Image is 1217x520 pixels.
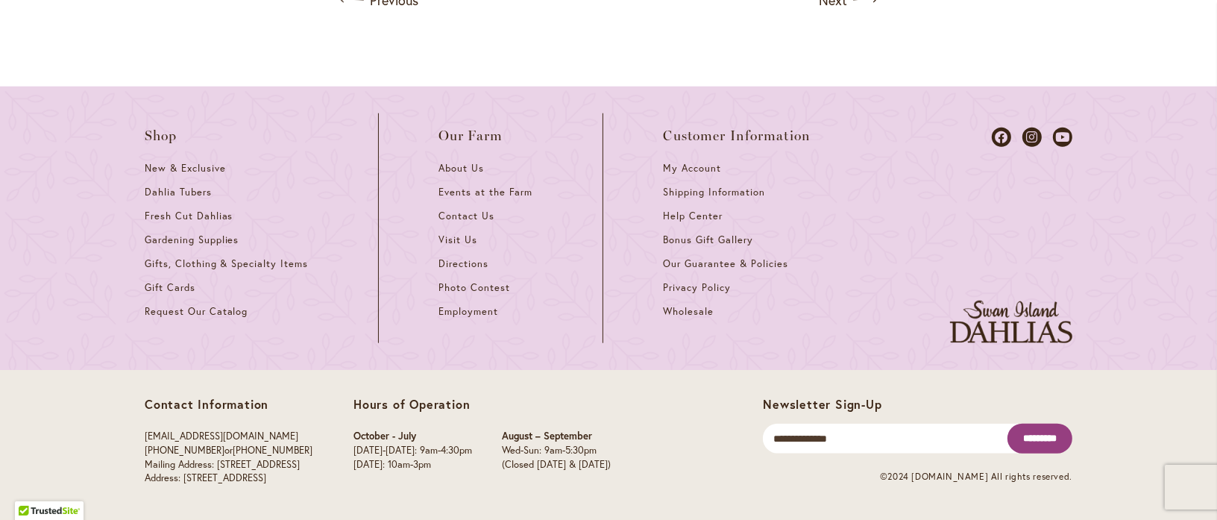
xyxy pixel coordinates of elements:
[438,257,488,270] span: Directions
[353,430,472,444] p: October - July
[233,444,312,457] a: [PHONE_NUMBER]
[1022,128,1042,147] a: Dahlias on Instagram
[502,444,611,458] p: Wed-Sun: 9am-5:30pm
[663,234,752,246] span: Bonus Gift Gallery
[145,430,312,485] p: or Mailing Address: [STREET_ADDRESS] Address: [STREET_ADDRESS]
[663,257,787,270] span: Our Guarantee & Policies
[145,305,248,318] span: Request Our Catalog
[502,458,611,472] p: (Closed [DATE] & [DATE])
[663,305,714,318] span: Wholesale
[663,162,721,175] span: My Account
[663,128,811,143] span: Customer Information
[663,210,723,222] span: Help Center
[438,128,503,143] span: Our Farm
[145,234,239,246] span: Gardening Supplies
[145,257,308,270] span: Gifts, Clothing & Specialty Items
[438,281,510,294] span: Photo Contest
[353,444,472,458] p: [DATE]-[DATE]: 9am-4:30pm
[438,234,477,246] span: Visit Us
[145,281,195,294] span: Gift Cards
[145,210,233,222] span: Fresh Cut Dahlias
[438,210,494,222] span: Contact Us
[145,430,298,442] a: [EMAIL_ADDRESS][DOMAIN_NAME]
[353,458,472,472] p: [DATE]: 10am-3pm
[438,305,498,318] span: Employment
[763,396,881,412] span: Newsletter Sign-Up
[663,281,731,294] span: Privacy Policy
[145,444,224,457] a: [PHONE_NUMBER]
[145,186,212,198] span: Dahlia Tubers
[1053,128,1072,147] a: Dahlias on Youtube
[438,186,532,198] span: Events at the Farm
[438,162,484,175] span: About Us
[353,397,611,412] p: Hours of Operation
[145,162,226,175] span: New & Exclusive
[145,128,177,143] span: Shop
[502,430,611,444] p: August – September
[992,128,1011,147] a: Dahlias on Facebook
[663,186,764,198] span: Shipping Information
[145,397,312,412] p: Contact Information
